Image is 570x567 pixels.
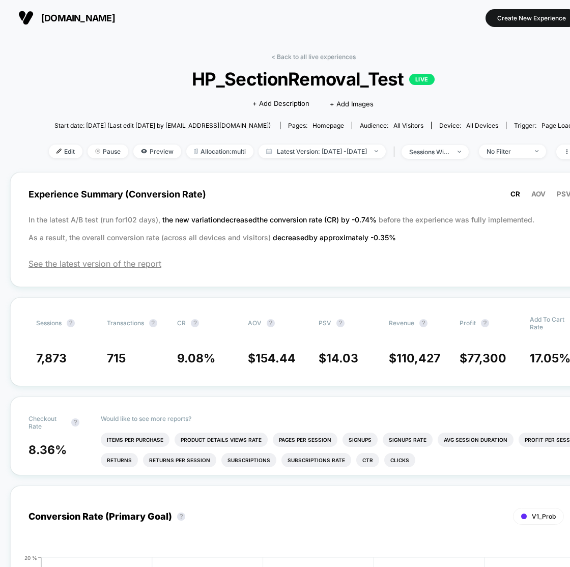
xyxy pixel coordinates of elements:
[481,319,489,327] button: ?
[391,145,402,159] span: |
[133,145,181,158] span: Preview
[248,351,296,365] span: $
[36,319,62,327] span: Sessions
[409,148,450,156] div: sessions with impression
[107,351,126,365] span: 715
[191,319,199,327] button: ?
[330,100,374,108] span: + Add Images
[221,453,276,467] li: Subscriptions
[101,433,169,447] li: Items Per Purchase
[466,122,498,129] span: all devices
[383,433,433,447] li: Signups Rate
[186,145,253,158] span: Allocation: multi
[28,443,67,457] span: 8.36 %
[75,68,551,90] span: HP_SectionRemoval_Test
[177,513,185,521] button: ?
[312,122,344,129] span: homepage
[95,149,100,154] img: end
[177,351,215,365] span: 9.08 %
[531,190,546,198] span: AOV
[177,319,186,327] span: CR
[336,319,345,327] button: ?
[248,319,262,327] span: AOV
[71,418,79,427] button: ?
[384,453,415,467] li: Clicks
[15,10,118,26] button: [DOMAIN_NAME]
[467,351,506,365] span: 77,300
[194,149,198,154] img: rebalance
[458,151,461,153] img: end
[396,351,440,365] span: 110,427
[267,319,275,327] button: ?
[162,215,379,224] span: the new variation decreased the conversion rate (CR) by -0.74 %
[41,13,115,23] span: [DOMAIN_NAME]
[101,453,138,467] li: Returns
[530,316,567,331] span: Add To Cart Rate
[107,319,144,327] span: Transactions
[252,99,309,109] span: + Add Description
[54,122,271,129] span: Start date: [DATE] (Last edit [DATE] by [EMAIL_ADDRESS][DOMAIN_NAME])
[143,453,216,467] li: Returns Per Session
[271,53,356,61] a: < Back to all live experiences
[460,319,476,327] span: Profit
[510,190,520,198] span: CR
[259,145,386,158] span: Latest Version: [DATE] - [DATE]
[149,319,157,327] button: ?
[487,148,527,155] div: No Filter
[175,433,268,447] li: Product Details Views Rate
[18,10,34,25] img: Visually logo
[266,149,272,154] img: calendar
[56,149,62,154] img: edit
[326,351,358,365] span: 14.03
[507,189,523,199] button: CR
[49,145,82,158] span: Edit
[532,513,556,520] span: V1_Prob
[375,150,378,152] img: end
[288,122,344,129] div: Pages:
[28,415,66,430] span: Checkout Rate
[389,319,414,327] span: Revenue
[319,351,358,365] span: $
[535,150,538,152] img: end
[393,122,423,129] span: All Visitors
[356,453,379,467] li: Ctr
[88,145,128,158] span: Pause
[360,122,423,129] div: Audience:
[389,351,440,365] span: $
[431,122,506,129] span: Device:
[438,433,514,447] li: Avg Session Duration
[67,319,75,327] button: ?
[319,319,331,327] span: PSV
[528,189,549,199] button: AOV
[409,74,435,85] p: LIVE
[460,351,506,365] span: $
[419,319,427,327] button: ?
[255,351,296,365] span: 154.44
[273,433,337,447] li: Pages Per Session
[281,453,351,467] li: Subscriptions Rate
[36,351,67,365] span: 7,873
[343,433,378,447] li: Signups
[273,233,396,242] span: decreased by approximately -0.35 %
